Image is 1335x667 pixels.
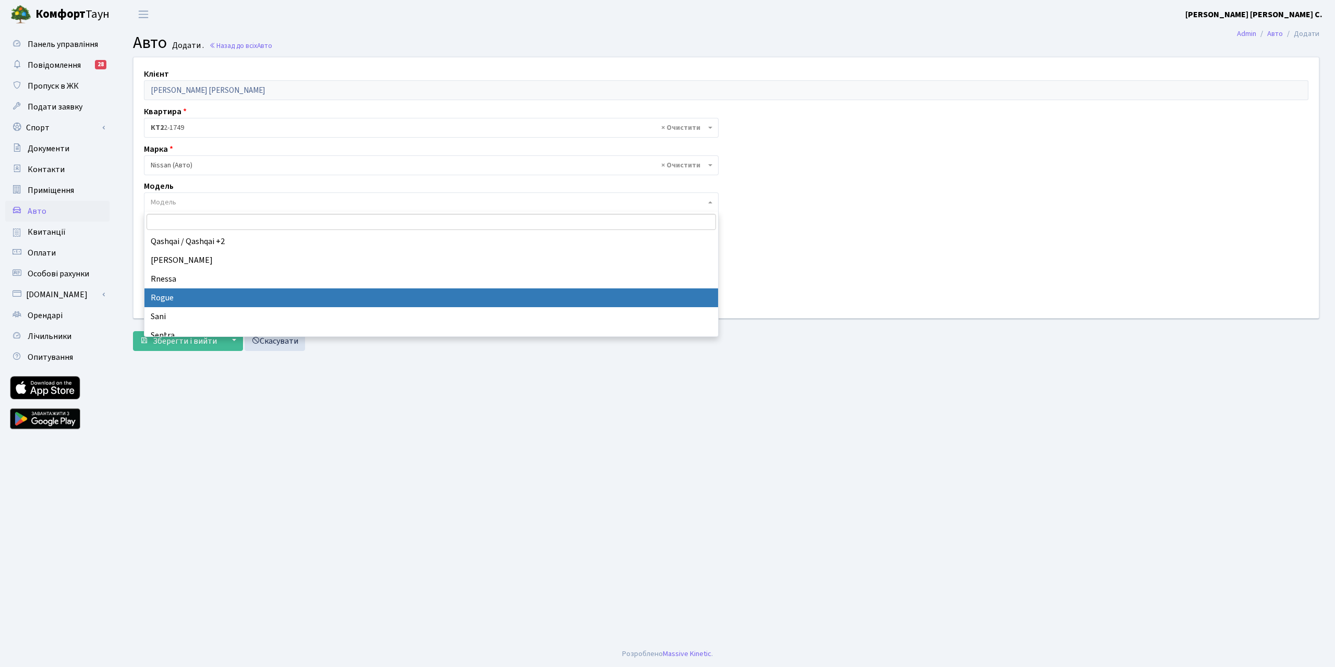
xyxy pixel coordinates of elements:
span: Квитанції [28,226,66,238]
label: Квартира [144,105,187,118]
span: Nissan (Авто) [144,155,719,175]
span: Зберегти і вийти [153,335,217,347]
li: Sentra [144,326,718,345]
a: Оплати [5,242,110,263]
span: Авто [257,41,272,51]
a: Приміщення [5,180,110,201]
a: Скасувати [245,331,305,351]
a: Пропуск в ЖК [5,76,110,96]
span: Пропуск в ЖК [28,80,79,92]
a: Повідомлення28 [5,55,110,76]
a: Документи [5,138,110,159]
a: Авто [1267,28,1283,39]
span: Авто [133,31,167,55]
label: Марка [144,143,173,155]
a: Massive Kinetic [663,648,711,659]
button: Зберегти і вийти [133,331,224,351]
span: Контакти [28,164,65,175]
span: <b>КТ2</b>&nbsp;&nbsp;&nbsp;2-1749 [144,118,719,138]
a: Спорт [5,117,110,138]
a: [DOMAIN_NAME] [5,284,110,305]
a: Admin [1237,28,1256,39]
b: [PERSON_NAME] [PERSON_NAME] С. [1185,9,1322,20]
a: Назад до всіхАвто [209,41,272,51]
a: Орендарі [5,305,110,326]
span: Орендарі [28,310,63,321]
nav: breadcrumb [1221,23,1335,45]
span: Приміщення [28,185,74,196]
span: Видалити всі елементи [661,160,700,171]
li: [PERSON_NAME] [144,251,718,270]
span: Панель управління [28,39,98,50]
small: Додати . [170,41,204,51]
a: Особові рахунки [5,263,110,284]
span: Опитування [28,351,73,363]
span: Подати заявку [28,101,82,113]
b: КТ2 [151,123,164,133]
span: <b>КТ2</b>&nbsp;&nbsp;&nbsp;2-1749 [151,123,706,133]
div: Розроблено . [622,648,713,660]
label: Модель [144,180,174,192]
button: Переключити навігацію [130,6,156,23]
li: Rnessa [144,270,718,288]
span: Авто [28,205,46,217]
a: Авто [5,201,110,222]
li: Rogue [144,288,718,307]
span: Видалити всі елементи [661,123,700,133]
li: Qashqai / Qashqai +2 [144,232,718,251]
a: Квитанції [5,222,110,242]
li: Sani [144,307,718,326]
span: Повідомлення [28,59,81,71]
span: Особові рахунки [28,268,89,280]
span: Документи [28,143,69,154]
li: Додати [1283,28,1319,40]
img: logo.png [10,4,31,25]
a: Лічильники [5,326,110,347]
label: Клієнт [144,68,169,80]
span: Модель [151,197,176,208]
b: Комфорт [35,6,86,22]
a: [PERSON_NAME] [PERSON_NAME] С. [1185,8,1322,21]
a: Опитування [5,347,110,368]
span: Nissan (Авто) [151,160,706,171]
a: Контакти [5,159,110,180]
span: Оплати [28,247,56,259]
span: Лічильники [28,331,71,342]
div: 28 [95,60,106,69]
span: Таун [35,6,110,23]
a: Панель управління [5,34,110,55]
a: Подати заявку [5,96,110,117]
